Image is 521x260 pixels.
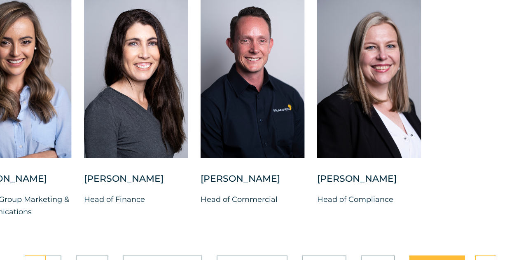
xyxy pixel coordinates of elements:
[84,193,188,206] p: Head of Finance
[201,173,305,193] div: [PERSON_NAME]
[84,173,188,193] div: [PERSON_NAME]
[317,193,421,206] p: Head of Compliance
[201,193,305,206] p: Head of Commercial
[317,173,421,193] div: [PERSON_NAME]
